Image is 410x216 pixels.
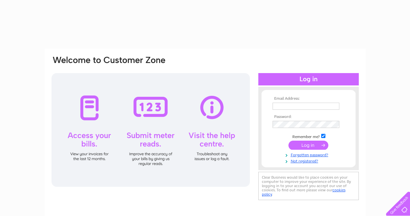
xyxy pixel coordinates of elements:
th: Password: [271,115,346,119]
td: Remember me? [271,133,346,139]
input: Submit [288,141,328,150]
div: Clear Business would like to place cookies on your computer to improve your experience of the sit... [258,172,359,200]
a: cookies policy [262,188,346,197]
th: Email Address: [271,96,346,101]
a: Forgotten password? [273,151,346,158]
a: Not registered? [273,158,346,164]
